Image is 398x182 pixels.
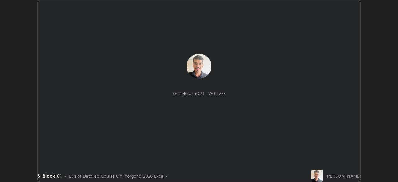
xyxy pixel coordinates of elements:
[64,173,66,179] div: •
[69,173,168,179] div: L54 of Detailed Course On Inorganic 2026 Excel 7
[326,173,361,179] div: [PERSON_NAME]
[311,170,323,182] img: 5c5a1ca2b8cd4346bffe085306bd8f26.jpg
[37,172,62,180] div: S-Block 01
[173,91,226,96] div: Setting up your live class
[187,54,211,79] img: 5c5a1ca2b8cd4346bffe085306bd8f26.jpg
